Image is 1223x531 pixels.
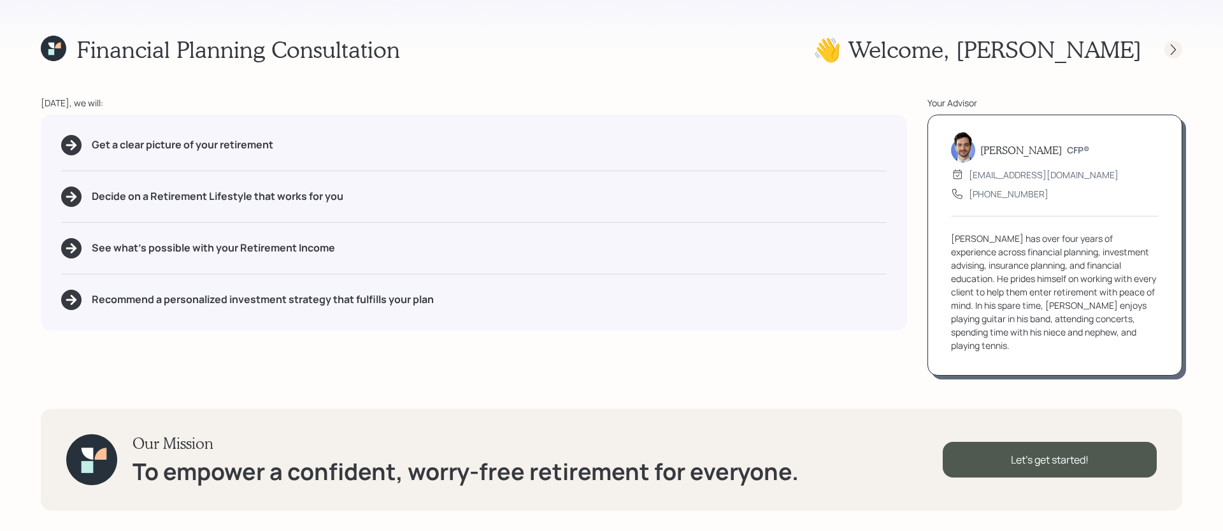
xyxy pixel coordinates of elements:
[132,458,799,485] h1: To empower a confident, worry-free retirement for everyone.
[92,139,273,151] h5: Get a clear picture of your retirement
[951,232,1159,352] div: [PERSON_NAME] has over four years of experience across financial planning, investment advising, i...
[92,190,343,202] h5: Decide on a Retirement Lifestyle that works for you
[969,168,1119,181] div: [EMAIL_ADDRESS][DOMAIN_NAME]
[969,187,1048,201] div: [PHONE_NUMBER]
[943,442,1157,478] div: Let's get started!
[132,434,799,453] h3: Our Mission
[980,144,1062,156] h5: [PERSON_NAME]
[813,36,1141,63] h1: 👋 Welcome , [PERSON_NAME]
[92,294,434,306] h5: Recommend a personalized investment strategy that fulfills your plan
[927,96,1182,110] div: Your Advisor
[92,242,335,254] h5: See what's possible with your Retirement Income
[1067,145,1089,156] h6: CFP®
[951,132,975,162] img: jonah-coleman-headshot.png
[76,36,400,63] h1: Financial Planning Consultation
[41,96,907,110] div: [DATE], we will:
